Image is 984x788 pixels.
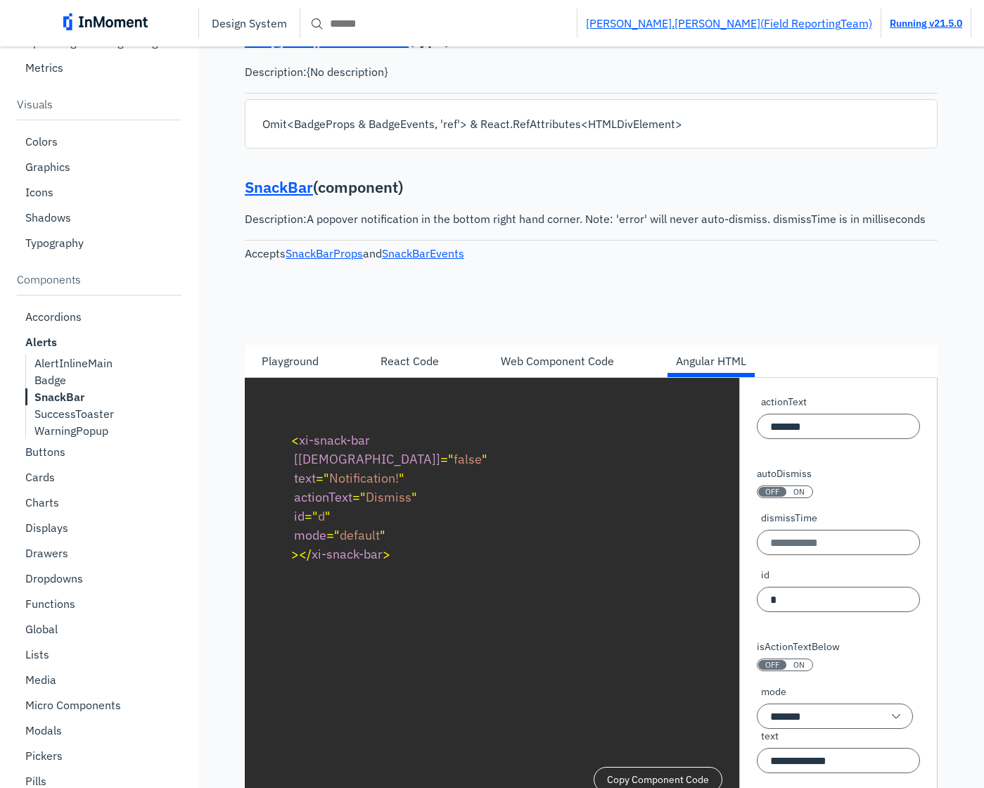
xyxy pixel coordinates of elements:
span: " [312,508,318,524]
p: Micro Components [25,698,121,712]
span: actionText [761,395,807,409]
span: </ [299,546,312,562]
p: Visuals [17,97,181,111]
span: " [448,451,454,467]
p: Modals [25,723,62,737]
p: Functions [25,597,75,611]
p: Badge [34,373,66,387]
label: autoDismiss [757,466,813,481]
pre: Copy Component Code [607,774,709,786]
p: Components [17,272,181,286]
span: " [334,527,340,543]
span: dismissTime [761,511,817,526]
div: Web Component Code [484,345,631,377]
span: " [482,451,487,467]
span: > [383,546,390,562]
span: mode [294,527,326,543]
p: Dropdowns [25,571,83,585]
span: OFF [765,660,779,670]
p: Design System [212,16,287,30]
p: Colors [25,134,58,148]
p: Lists [25,647,49,661]
span: " [399,470,404,486]
span: text [761,729,779,744]
span: xi-snack-bar [299,546,383,562]
span: < [291,432,299,448]
a: [PERSON_NAME].[PERSON_NAME](Field ReportingTeam) [586,16,872,30]
button: autoDismiss [757,485,813,498]
p: Drawers [25,546,68,560]
div: React Code [364,345,456,377]
div: Notification! [757,729,920,773]
button: isActionTextBelow [757,659,813,671]
span: = [316,470,324,486]
div: Playground [262,352,319,369]
input: Search [300,11,577,36]
p: Displays [25,521,68,535]
p: Pills [25,774,46,788]
p: Charts [25,495,59,509]
p: Accordions [25,310,82,324]
label: isActionTextBelow [757,640,840,654]
span: ON [793,660,805,670]
span: " [324,470,329,486]
a: SnackBar [245,177,313,197]
span: " [360,489,366,505]
span: = [440,451,448,467]
p: Graphics [25,160,70,174]
span: actionText [294,489,352,505]
span: search icon [309,15,326,32]
span: [[DEMOGRAPHIC_DATA]] [294,451,440,467]
p: Media [25,673,56,687]
span: OFF [765,487,779,497]
p: Typography [25,236,84,250]
span: default [326,527,385,543]
div: Angular HTML [676,352,746,369]
div: React Code [381,352,439,369]
p: Shadows [25,210,71,224]
p: Cards [25,470,55,484]
div: Dismiss [757,395,920,439]
span: > [291,546,299,562]
div: horizontal tab bar [245,345,938,377]
span: xi-snack-bar [291,432,370,448]
p: Icons [25,185,53,199]
p: AlertInlineMain [34,356,113,370]
span: id [294,508,305,524]
p: Pickers [25,749,63,763]
b: Alerts [25,335,57,349]
span: mode [761,685,786,699]
p: WarningPopup [34,424,108,438]
span: id [761,568,769,583]
span: single arrow down icon [888,708,905,725]
div: dismissTime [757,511,920,555]
span: = [326,527,334,543]
span: " [411,489,417,505]
span: Notification! [316,470,404,486]
p: Global [25,622,58,636]
span: " [325,508,331,524]
div: Angular HTML [659,345,763,377]
span: Dismiss [352,489,417,505]
span: ON [793,487,805,497]
div: Playground [245,345,336,377]
span: = [305,508,312,524]
span: d [305,508,331,524]
div: default [757,685,913,729]
pre: Description: A popover notification in the bottom right hand corner. Note: 'error' will never aut... [245,212,938,226]
b: SnackBar [34,390,84,404]
pre: Description: {No description} [245,65,938,79]
img: inmoment_main_full_color [63,13,148,30]
p: SuccessToaster [34,407,114,421]
a: Running v21.5.0 [890,17,962,30]
p: ( component ) [245,177,938,198]
pre: Omit<BadgeProps & BadgeEvents, 'ref'> & React.RefAttributes<HTMLDivElement> [262,117,920,131]
div: Accepts and [245,246,938,260]
span: text [294,470,316,486]
div: Web Component Code [501,352,614,369]
span: false [440,451,487,467]
a: SnackBarProps [286,246,363,260]
span: " [380,527,385,543]
div: d [757,568,920,612]
p: Buttons [25,445,65,459]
